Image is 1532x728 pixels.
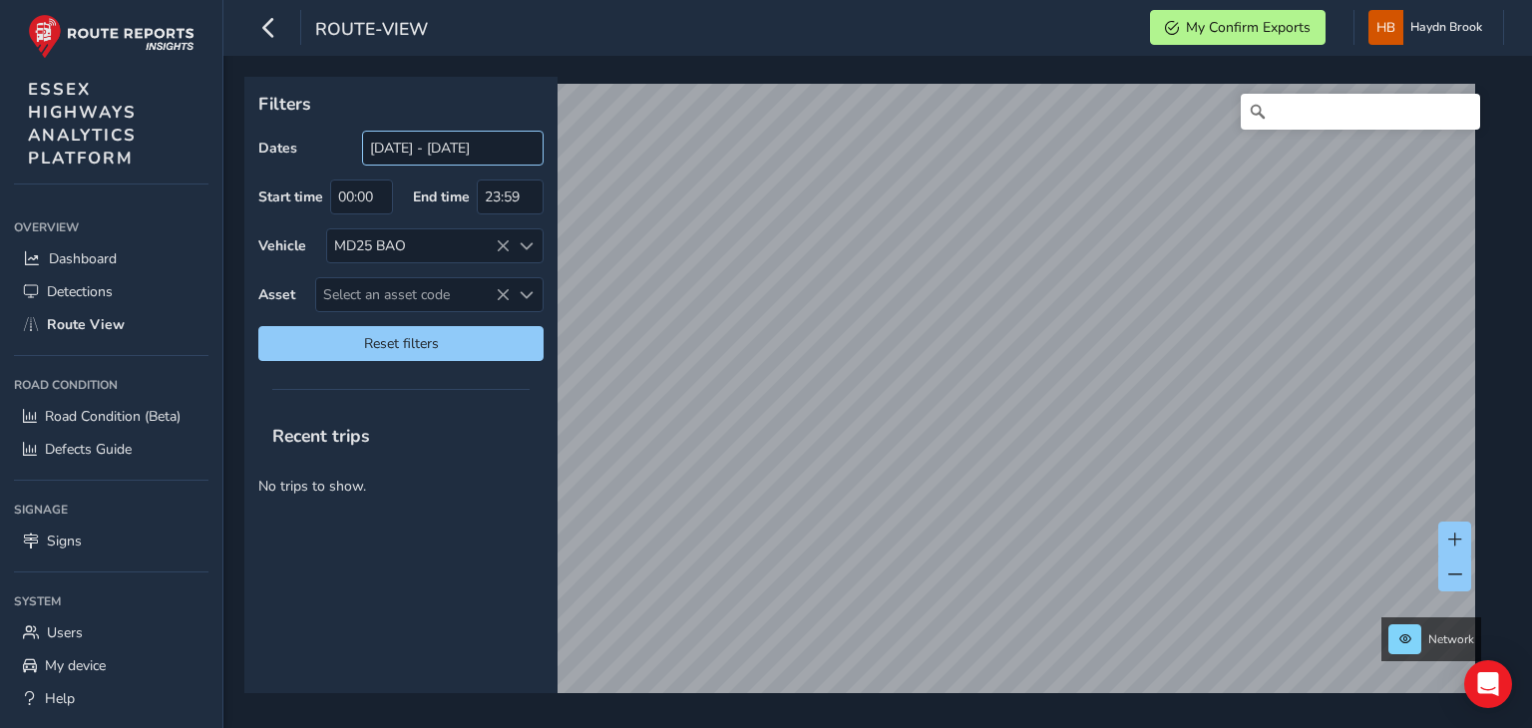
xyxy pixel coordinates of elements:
span: Detections [47,282,113,301]
label: Start time [258,187,323,206]
div: Open Intercom Messenger [1464,660,1512,708]
a: Defects Guide [14,433,208,466]
span: My device [45,656,106,675]
canvas: Map [251,84,1475,716]
span: Haydn Brook [1410,10,1482,45]
span: Road Condition (Beta) [45,407,181,426]
span: Users [47,623,83,642]
div: Signage [14,495,208,525]
span: Dashboard [49,249,117,268]
div: Road Condition [14,370,208,400]
a: Detections [14,275,208,308]
button: Reset filters [258,326,544,361]
label: Asset [258,285,295,304]
label: End time [413,187,470,206]
span: Help [45,689,75,708]
p: Filters [258,91,544,117]
div: System [14,586,208,616]
a: Users [14,616,208,649]
p: No trips to show. [244,462,558,511]
span: Select an asset code [316,278,510,311]
span: Reset filters [273,334,529,353]
span: Network [1428,631,1474,647]
a: Signs [14,525,208,557]
div: Overview [14,212,208,242]
button: Haydn Brook [1368,10,1489,45]
label: Vehicle [258,236,306,255]
label: Dates [258,139,297,158]
a: Help [14,682,208,715]
span: ESSEX HIGHWAYS ANALYTICS PLATFORM [28,78,137,170]
span: Recent trips [258,410,384,462]
img: rr logo [28,14,194,59]
button: My Confirm Exports [1150,10,1326,45]
input: Search [1241,94,1480,130]
div: Select an asset code [510,278,543,311]
span: route-view [315,17,428,45]
span: Defects Guide [45,440,132,459]
img: diamond-layout [1368,10,1403,45]
div: MD25 BAO [327,229,510,262]
a: Road Condition (Beta) [14,400,208,433]
a: Dashboard [14,242,208,275]
span: My Confirm Exports [1186,18,1311,37]
a: My device [14,649,208,682]
span: Route View [47,315,125,334]
span: Signs [47,532,82,550]
a: Route View [14,308,208,341]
